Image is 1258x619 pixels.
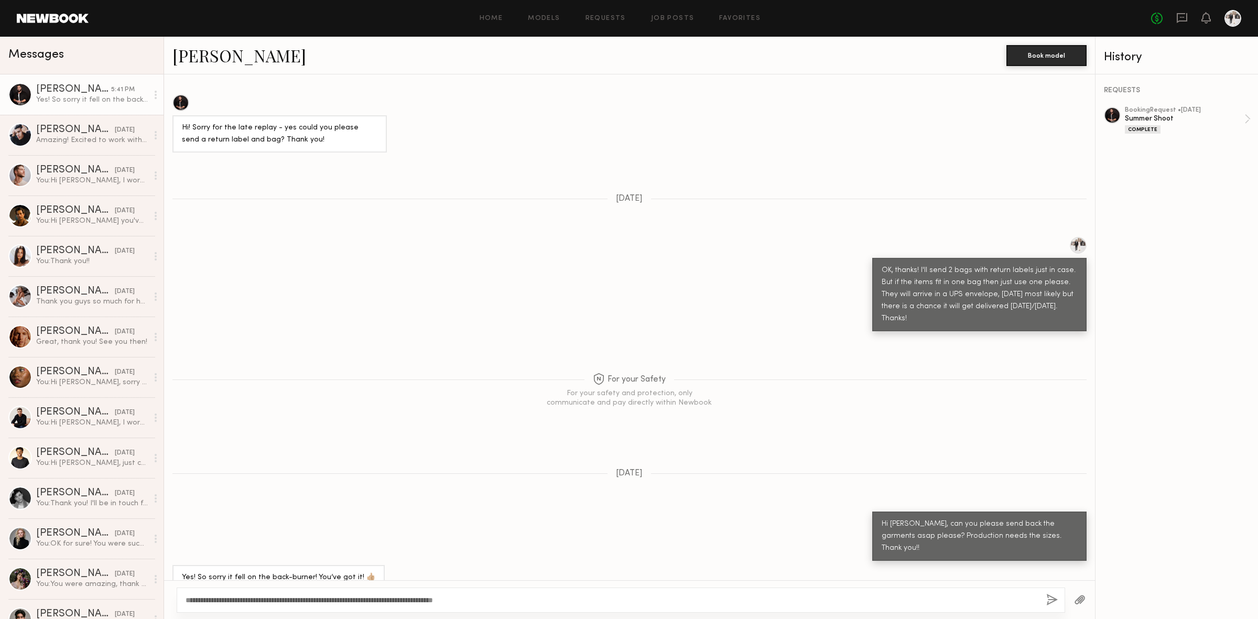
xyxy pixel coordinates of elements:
button: Book model [1006,45,1087,66]
a: [PERSON_NAME] [172,44,306,67]
a: Home [480,15,503,22]
div: You: Hi [PERSON_NAME], I work for a men's suit company and we are planning a September photo shoo... [36,176,148,186]
div: REQUESTS [1104,87,1251,94]
div: [PERSON_NAME] [36,286,115,297]
div: [DATE] [115,246,135,256]
div: [DATE] [115,166,135,176]
span: [DATE] [616,194,643,203]
div: [DATE] [115,287,135,297]
div: booking Request • [DATE] [1125,107,1244,114]
div: [PERSON_NAME] [36,165,115,176]
div: [DATE] [115,448,135,458]
div: You: Thank you!! [36,256,148,266]
div: Summer Shoot [1125,114,1244,124]
div: You: Hi [PERSON_NAME] you've been well! We are doing a shoot mid September, likely 9/17 but waiti... [36,216,148,226]
div: You: Thank you! I'll be in touch for future shoots! [36,498,148,508]
div: 5:41 PM [111,85,135,95]
div: [DATE] [115,125,135,135]
div: [DATE] [115,529,135,539]
div: [DATE] [115,367,135,377]
div: [DATE] [115,327,135,337]
div: Yes! So sorry it fell on the back-burner! You’ve got it! 👍🏼 [182,572,375,584]
a: Requests [585,15,626,22]
div: You: Hi [PERSON_NAME], sorry I forgot to cancel the booking after the product fitting did not wor... [36,377,148,387]
a: Favorites [719,15,761,22]
span: Messages [8,49,64,61]
div: [PERSON_NAME] [36,367,115,377]
div: You: You were amazing, thank you!! [36,579,148,589]
div: Complete [1125,125,1161,134]
a: Book model [1006,50,1087,59]
div: Amazing! Excited to work with you all Again [36,135,148,145]
div: [PERSON_NAME] [36,327,115,337]
div: For your safety and protection, only communicate and pay directly within Newbook [546,389,713,408]
div: You: Hi [PERSON_NAME], just checking in to see if you got my message about our prom shoot, we'd l... [36,458,148,468]
div: Yes! So sorry it fell on the back-burner! You’ve got it! 👍🏼 [36,95,148,105]
div: History [1104,51,1251,63]
div: [PERSON_NAME] [36,125,115,135]
div: [DATE] [115,488,135,498]
div: [PERSON_NAME] [36,569,115,579]
div: [PERSON_NAME] [36,84,111,95]
div: [DATE] [115,408,135,418]
span: For your Safety [593,373,666,386]
div: [PERSON_NAME] [36,407,115,418]
div: Hi! Sorry for the late replay - yes could you please send a return label and bag? Thank you! [182,122,377,146]
div: [DATE] [115,569,135,579]
div: Great, thank you! See you then! [36,337,148,347]
div: [DATE] [115,206,135,216]
div: You: OK for sure! You were such a professional, it was wonderful to work with you! [36,539,148,549]
div: [PERSON_NAME] [36,448,115,458]
div: You: Hi [PERSON_NAME], I work for a men's suit company and we are planning a shoot. Can you pleas... [36,418,148,428]
div: Thank you guys so much for having me. Was such a fun day! [36,297,148,307]
a: bookingRequest •[DATE]Summer ShootComplete [1125,107,1251,134]
div: [PERSON_NAME] [36,246,115,256]
div: Hi [PERSON_NAME], can you please send back the garments asap please? Production needs the sizes. ... [882,518,1077,555]
a: Job Posts [651,15,695,22]
div: [PERSON_NAME] [36,205,115,216]
div: [PERSON_NAME] [36,528,115,539]
div: [PERSON_NAME] [36,488,115,498]
span: [DATE] [616,469,643,478]
div: OK, thanks! I'll send 2 bags with return labels just in case. But if the items fit in one bag the... [882,265,1077,325]
a: Models [528,15,560,22]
